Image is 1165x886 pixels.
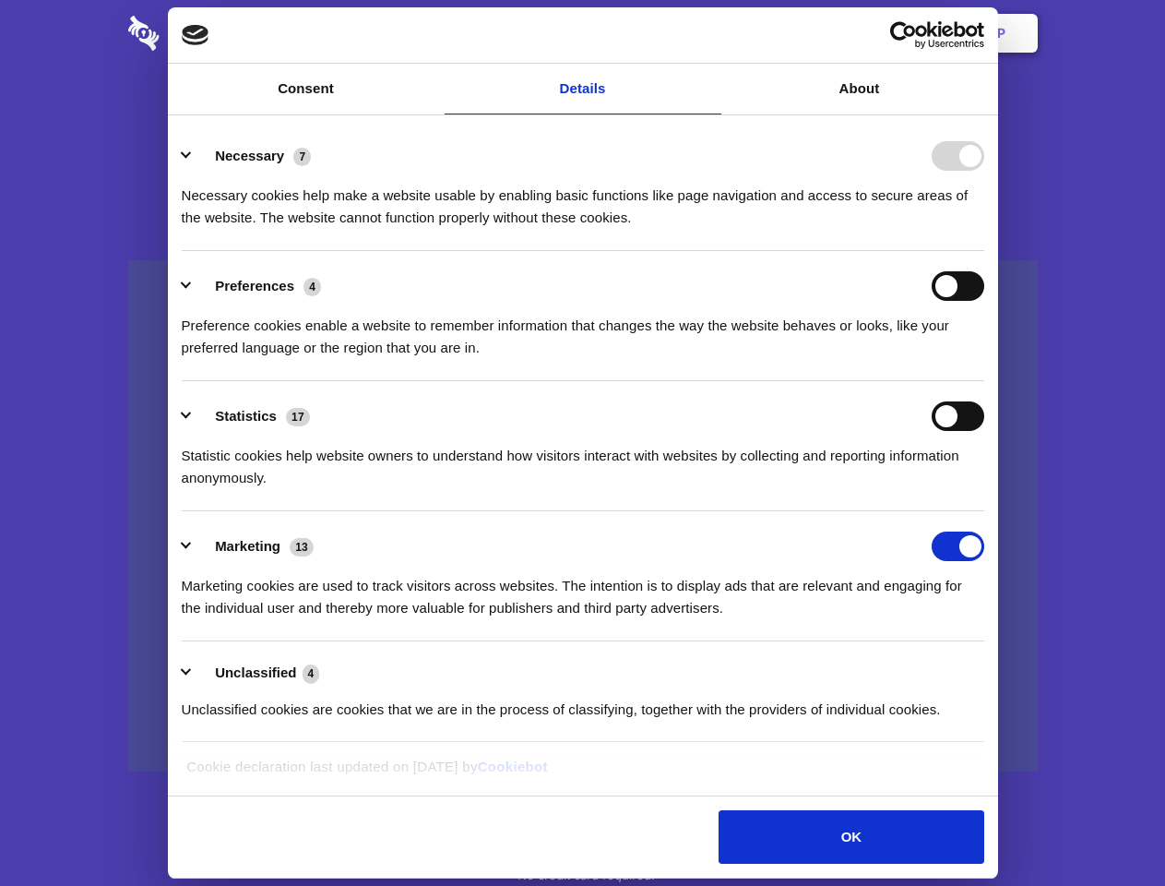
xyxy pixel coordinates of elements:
label: Preferences [215,278,294,293]
label: Statistics [215,408,277,424]
span: 4 [303,278,321,296]
h4: Auto-redaction of sensitive data, encrypted data sharing and self-destructing private chats. Shar... [128,168,1038,229]
a: Contact [748,5,833,62]
button: Unclassified (4) [182,662,331,685]
a: Wistia video thumbnail [128,260,1038,772]
a: Cookiebot [478,759,548,774]
h1: Eliminate Slack Data Loss. [128,83,1038,150]
span: 17 [286,408,310,426]
button: Preferences (4) [182,271,333,301]
div: Statistic cookies help website owners to understand how visitors interact with websites by collec... [182,431,984,489]
a: Details [445,64,721,114]
div: Unclassified cookies are cookies that we are in the process of classifying, together with the pro... [182,685,984,721]
div: Necessary cookies help make a website usable by enabling basic functions like page navigation and... [182,171,984,229]
span: 7 [293,148,311,166]
a: About [721,64,998,114]
button: Necessary (7) [182,141,323,171]
a: Pricing [541,5,622,62]
div: Preference cookies enable a website to remember information that changes the way the website beha... [182,301,984,359]
span: 4 [303,664,320,683]
button: OK [719,810,983,864]
a: Login [837,5,917,62]
span: 13 [290,538,314,557]
img: logo-wordmark-white-trans-d4663122ce5f474addd5e946df7df03e33cb6a1c49d2221995e7729f52c070b2.svg [128,16,286,51]
img: logo [182,25,209,45]
iframe: Drift Widget Chat Controller [1073,794,1143,864]
div: Marketing cookies are used to track visitors across websites. The intention is to display ads tha... [182,561,984,619]
label: Necessary [215,148,284,163]
a: Consent [168,64,445,114]
button: Statistics (17) [182,401,322,431]
button: Marketing (13) [182,532,326,561]
a: Usercentrics Cookiebot - opens in a new window [823,21,984,49]
div: Cookie declaration last updated on [DATE] by [172,756,993,792]
label: Marketing [215,538,280,554]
